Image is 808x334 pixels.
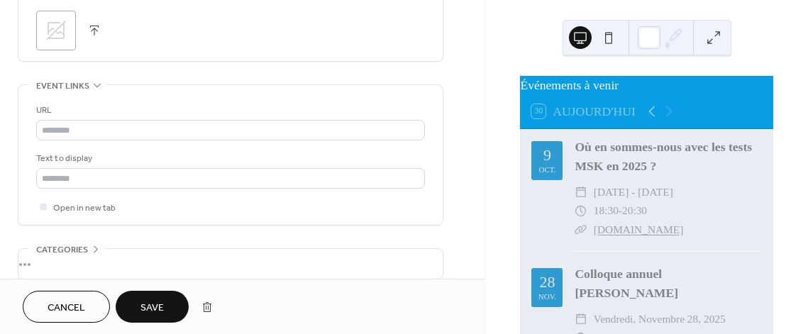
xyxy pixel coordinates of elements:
div: URL [36,103,422,118]
div: oct. [538,166,555,174]
span: Cancel [48,301,85,316]
a: [DOMAIN_NAME] [594,223,684,235]
a: Où en sommes-nous avec les tests MSK en 2025 ? [575,140,752,172]
span: - [619,201,622,220]
div: ​ [575,310,587,328]
div: Colloque annuel [PERSON_NAME] [575,265,762,302]
span: Categories [36,243,88,257]
div: ​ [575,183,587,201]
div: 9 [543,147,551,163]
button: Save [116,291,189,323]
span: Open in new tab [53,201,116,216]
span: 18:30 [594,201,619,220]
span: vendredi, novembre 28, 2025 [594,310,726,328]
span: Save [140,301,164,316]
span: 20:30 [622,201,647,220]
div: ••• [18,249,443,279]
span: [DATE] - [DATE] [594,183,673,201]
div: ​ [575,201,587,220]
button: Cancel [23,291,110,323]
div: ; [36,11,76,50]
div: ​ [575,221,587,239]
div: Text to display [36,151,422,166]
div: 28 [539,274,555,290]
span: Event links [36,79,89,94]
div: Événements à venir [520,76,773,94]
div: nov. [538,293,556,301]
